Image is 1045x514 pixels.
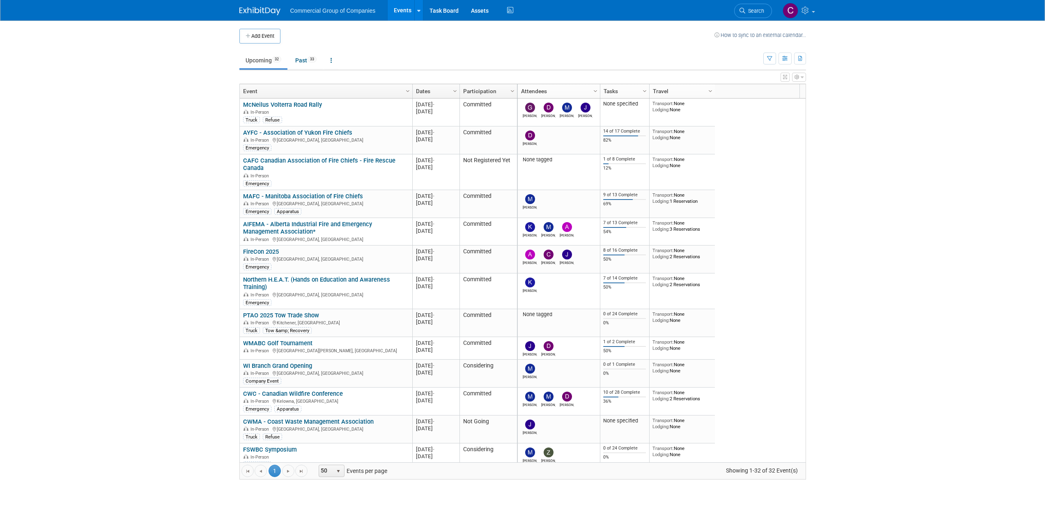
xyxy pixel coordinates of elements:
[274,406,301,412] div: Apparatus
[416,108,456,115] div: [DATE]
[652,163,670,168] span: Lodging:
[416,220,456,227] div: [DATE]
[308,56,317,62] span: 33
[250,348,271,353] span: In-Person
[243,340,312,347] a: WMABC Golf Tournament
[239,53,287,68] a: Upcoming32
[257,468,264,475] span: Go to the previous page
[241,465,254,477] a: Go to the first page
[652,101,712,112] div: None None
[541,112,556,118] div: David West
[250,237,271,242] span: In-Person
[243,292,248,296] img: In-Person Event
[603,311,646,317] div: 0 of 24 Complete
[459,415,517,443] td: Not Going
[541,457,556,463] div: Zachary Button
[243,208,271,215] div: Emergency
[652,311,674,317] span: Transport:
[416,340,456,346] div: [DATE]
[243,348,248,352] img: In-Person Event
[243,101,322,108] a: McNeilus Volterra Road Rally
[652,390,712,402] div: None 2 Reservations
[541,232,556,237] div: Mike Feduniw
[250,138,271,143] span: In-Person
[416,157,456,164] div: [DATE]
[416,283,456,290] div: [DATE]
[560,112,574,118] div: Morgan MacKay
[603,192,646,198] div: 9 of 13 Complete
[603,445,646,451] div: 0 of 24 Complete
[243,237,248,241] img: In-Person Event
[243,248,279,255] a: FireCon 2025
[433,101,434,108] span: -
[459,126,517,154] td: Committed
[433,248,434,255] span: -
[652,248,674,253] span: Transport:
[243,454,248,459] img: In-Person Event
[652,282,670,287] span: Lodging:
[243,264,271,270] div: Emergency
[783,3,798,18] img: Cole Mattern
[243,173,248,177] img: In-Person Event
[416,362,456,369] div: [DATE]
[562,392,572,402] img: Darren Daviduck
[243,145,271,151] div: Emergency
[243,110,248,114] img: In-Person Event
[416,319,456,326] div: [DATE]
[459,388,517,415] td: Committed
[652,362,712,374] div: None None
[641,88,648,94] span: Column Settings
[459,443,517,471] td: Considering
[544,250,554,259] img: Cole Mattern
[521,156,597,163] div: None tagged
[525,341,535,351] img: Jason Fast
[243,399,248,403] img: In-Person Event
[433,418,434,425] span: -
[603,348,646,354] div: 50%
[433,129,434,135] span: -
[652,390,674,395] span: Transport:
[707,88,714,94] span: Column Settings
[652,275,674,281] span: Transport:
[433,340,434,346] span: -
[459,190,517,218] td: Committed
[335,468,342,475] span: select
[243,369,409,376] div: [GEOGRAPHIC_DATA], [GEOGRAPHIC_DATA]
[243,418,374,425] a: CWMA - Coast Waste Management Association
[523,402,537,407] div: Mike Feduniw
[243,312,319,319] a: PTAO 2025 Tow Trade Show
[523,204,537,209] div: Mitch Mesenchuk
[243,276,390,291] a: Northern H.E.A.T. (Hands on Education and Awareness Training)
[652,128,674,134] span: Transport:
[250,427,271,432] span: In-Person
[603,362,646,367] div: 0 of 1 Complete
[263,117,282,123] div: Refuse
[652,452,670,457] span: Lodging:
[525,392,535,402] img: Mike Feduniw
[523,140,537,146] div: Darren Daviduck
[250,257,271,262] span: In-Person
[289,53,323,68] a: Past33
[652,226,670,232] span: Lodging:
[652,445,712,457] div: None None
[250,399,271,404] span: In-Person
[250,454,271,460] span: In-Person
[603,138,646,143] div: 82%
[541,402,556,407] div: Mike Thomson
[250,320,271,326] span: In-Person
[274,208,301,215] div: Apparatus
[544,103,554,112] img: David West
[285,468,292,475] span: Go to the next page
[450,84,459,96] a: Column Settings
[243,299,271,306] div: Emergency
[562,250,572,259] img: Jamie Zimmerman
[544,447,554,457] img: Zachary Button
[459,218,517,246] td: Committed
[603,275,646,281] div: 7 of 14 Complete
[416,129,456,136] div: [DATE]
[463,84,512,98] a: Participation
[416,84,454,98] a: Dates
[416,312,456,319] div: [DATE]
[603,257,646,262] div: 50%
[603,165,646,171] div: 12%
